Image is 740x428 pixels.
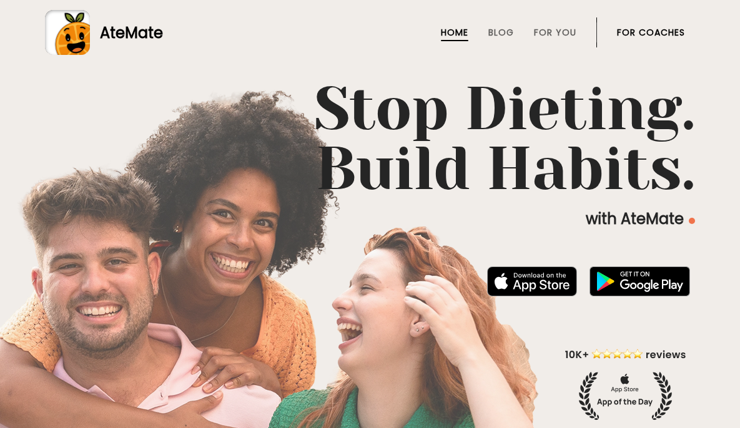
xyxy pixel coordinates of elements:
img: home-hero-appoftheday.png [556,347,695,420]
a: Home [441,27,468,37]
img: badge-download-google.png [590,266,690,296]
img: badge-download-apple.svg [487,266,577,296]
p: with AteMate [45,209,695,229]
h1: Stop Dieting. Build Habits. [45,79,695,199]
a: Blog [488,27,514,37]
div: AteMate [90,22,163,44]
a: AteMate [45,10,695,55]
a: For You [534,27,576,37]
a: For Coaches [617,27,685,37]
